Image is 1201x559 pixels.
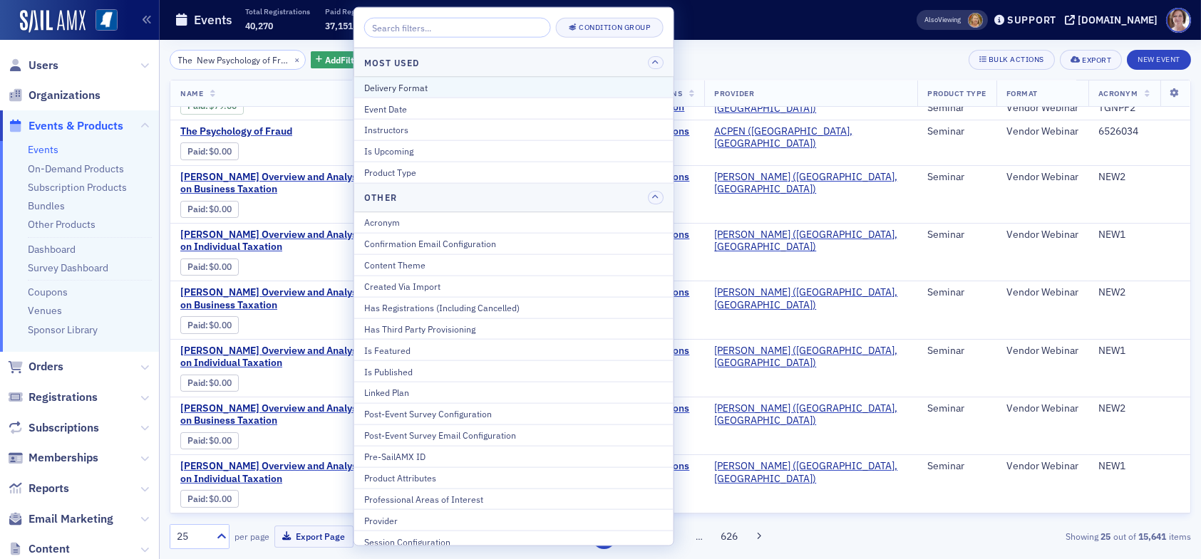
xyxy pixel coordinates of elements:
span: Events & Products [29,118,123,134]
span: Users [29,58,58,73]
span: Name [180,88,203,98]
a: New Event [1127,52,1191,65]
button: Has Registrations (Including Cancelled) [354,296,674,318]
a: Paid [187,377,205,388]
div: Vendor Webinar [1006,345,1078,357]
div: Product Attributes [364,471,664,484]
div: Provider [364,513,664,526]
a: ACPEN ([GEOGRAPHIC_DATA], [GEOGRAPHIC_DATA]) [714,125,907,150]
span: Registrations [29,390,98,405]
div: Product Type [364,166,664,179]
a: Users [8,58,58,73]
div: Instructors [364,123,664,136]
button: Delivery Format [354,77,674,98]
a: Paid [187,320,205,330]
a: Events [28,143,58,156]
span: Provider [714,88,754,98]
img: SailAMX [20,10,86,33]
div: Seminar [927,229,986,241]
h4: Other [364,191,397,204]
div: Vendor Webinar [1006,286,1078,299]
button: Professional Areas of Interest [354,488,674,509]
span: … [689,530,709,543]
div: Showing out of items [860,530,1191,543]
button: Content Theme [354,254,674,276]
span: 37,151 [325,20,353,31]
div: Created Via Import [364,280,664,293]
button: Is Featured [354,339,674,360]
div: Vendor Webinar [1006,171,1078,184]
span: Surgent (Radnor, PA) [714,286,907,311]
span: ACPEN (Plano, TX) [714,125,907,150]
span: Viewing [924,15,961,25]
span: : [187,377,210,388]
span: Surgent (Radnor, PA) [714,460,907,485]
a: Orders [8,359,63,375]
a: On-Demand Products [28,162,124,175]
button: Post-Event Survey Email Configuration [354,424,674,446]
span: : [187,261,210,272]
a: Email Marketing [8,511,113,527]
button: [DOMAIN_NAME] [1065,15,1163,25]
span: $0.00 [210,204,232,214]
a: Paid [187,204,205,214]
a: [PERSON_NAME] Overview and Analysis of the New Tax Law: Part 2 - Focus on Business Taxation [180,171,530,196]
span: Content [29,541,70,557]
div: Seminar [927,286,986,299]
a: [PERSON_NAME] ([GEOGRAPHIC_DATA], [GEOGRAPHIC_DATA]) [714,460,907,485]
span: $0.00 [210,146,232,157]
div: NEW2 [1098,171,1180,184]
div: Professional Areas of Interest [364,492,664,505]
span: Organizations [29,88,100,103]
button: Session Configuration [354,531,674,552]
span: $0.00 [210,261,232,272]
span: Orders [29,359,63,375]
span: Surgent's Overview and Analysis of the New Tax Law: Part 2 - Focus on Business Taxation [180,171,530,196]
a: Subscription Products [28,181,127,194]
a: Sponsor Library [28,323,98,336]
div: Is Published [364,365,664,377]
div: TGNPF2 [1098,102,1180,115]
button: AddFilter [311,51,369,69]
button: Is Upcoming [354,140,674,162]
a: [PERSON_NAME] ([GEOGRAPHIC_DATA], [GEOGRAPHIC_DATA]) [714,229,907,254]
a: Bundles [28,199,65,212]
a: [PERSON_NAME] Overview and Analysis of the New Tax Law: Part 1 - Focus on Individual Taxation [180,229,530,254]
span: : [187,146,210,157]
span: $0.00 [210,320,232,330]
span: Profile [1166,8,1191,33]
h4: Most Used [364,56,419,68]
a: Reports [8,481,69,496]
a: Events & Products [8,118,123,134]
div: Is Featured [364,343,664,356]
a: [PERSON_NAME] ([GEOGRAPHIC_DATA], [GEOGRAPHIC_DATA]) [714,286,907,311]
a: Dashboard [28,243,76,256]
button: × [291,53,304,66]
a: Paid [187,261,205,272]
span: Reports [29,481,69,496]
button: Export Page [274,526,354,548]
span: Surgent (Radnor, PA) [714,402,907,427]
div: NEW1 [1098,229,1180,241]
a: [PERSON_NAME] ([GEOGRAPHIC_DATA], [GEOGRAPHIC_DATA]) [714,171,907,196]
div: Paid: 0 - $0 [180,258,239,276]
div: Also [924,15,938,24]
a: Paid [187,493,205,504]
a: [PERSON_NAME] Overview and Analysis of the New Tax Law: Part 2 - Focus on Business Taxation [180,402,530,427]
a: [PERSON_NAME] Overview and Analysis of the New Tax Law: Part 1 - Focus on Individual Taxation [180,460,530,485]
img: SailAMX [96,9,118,31]
button: Instructors [354,119,674,140]
input: Search filters... [364,18,551,38]
button: New Event [1127,50,1191,70]
a: View Homepage [86,9,118,33]
input: Search… [170,50,306,70]
div: Vendor Webinar [1006,229,1078,241]
span: Format [1006,88,1038,98]
div: Support [1007,14,1056,26]
div: Seminar [927,345,986,357]
span: Surgent's Overview and Analysis of the New Tax Law: Part 2 - Focus on Business Taxation [180,402,530,427]
div: Paid: 0 - $0 [180,432,239,449]
a: The Psychology of Fraud [180,125,420,138]
a: Paid [187,435,205,446]
a: [PERSON_NAME] ([GEOGRAPHIC_DATA], [GEOGRAPHIC_DATA]) [714,345,907,370]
